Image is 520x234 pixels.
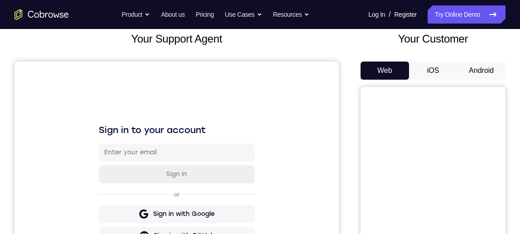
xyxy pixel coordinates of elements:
h2: Your Support Agent [14,31,339,47]
button: Sign in with Intercom [84,187,240,205]
button: Sign in [84,104,240,122]
div: Sign in with Google [139,148,200,157]
input: Enter your email [90,86,235,96]
div: Sign in with GitHub [139,170,200,179]
button: iOS [409,62,457,80]
div: Sign in with Intercom [135,191,204,201]
button: Android [457,62,506,80]
a: Go to the home page [14,9,69,20]
button: Resources [273,5,310,24]
button: Use Cases [225,5,262,24]
a: About us [161,5,184,24]
a: Register [395,5,417,24]
a: Log In [368,5,385,24]
div: Sign in with Zendesk [136,213,203,222]
h2: Your Customer [361,31,506,47]
a: Pricing [196,5,214,24]
a: Try Online Demo [428,5,506,24]
button: Product [122,5,150,24]
span: / [389,9,390,20]
button: Web [361,62,409,80]
button: Sign in with GitHub [84,165,240,183]
button: Sign in with Zendesk [84,209,240,227]
p: or [158,129,167,137]
h1: Sign in to your account [84,62,240,75]
button: Sign in with Google [84,143,240,162]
